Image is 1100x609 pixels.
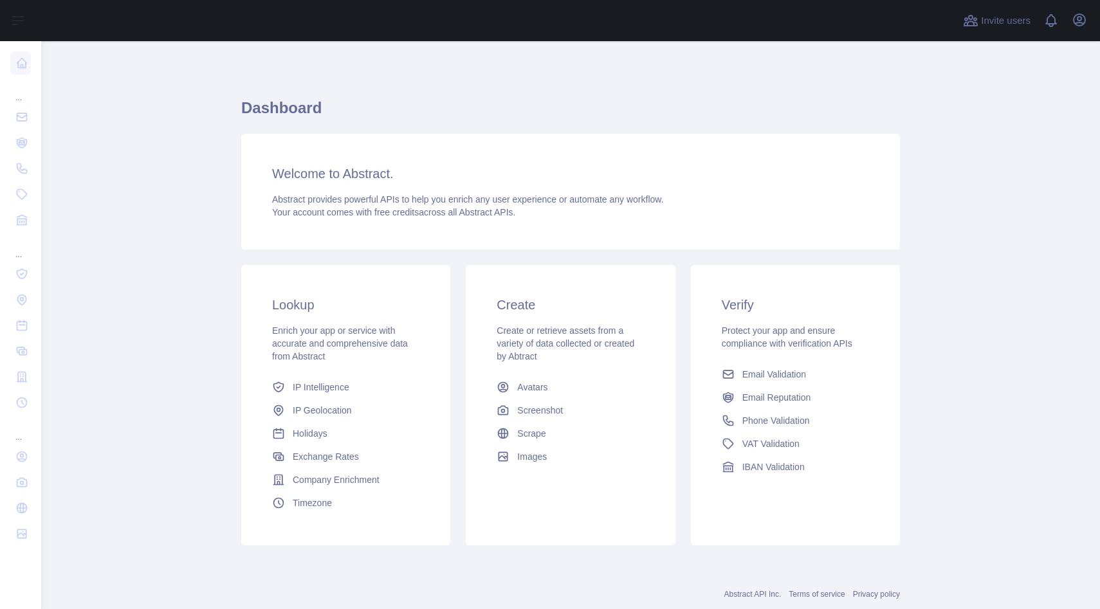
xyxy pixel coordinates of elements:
[267,422,425,445] a: Holidays
[717,455,874,478] a: IBAN Validation
[272,207,515,217] span: Your account comes with across all Abstract APIs.
[267,468,425,491] a: Company Enrichment
[789,590,845,599] a: Terms of service
[742,460,805,473] span: IBAN Validation
[272,296,419,314] h3: Lookup
[722,296,869,314] h3: Verify
[742,414,810,427] span: Phone Validation
[491,376,649,399] a: Avatars
[497,325,634,361] span: Create or retrieve assets from a variety of data collected or created by Abtract
[272,194,664,205] span: Abstract provides powerful APIs to help you enrich any user experience or automate any workflow.
[742,368,806,381] span: Email Validation
[293,450,359,463] span: Exchange Rates
[517,381,547,394] span: Avatars
[267,399,425,422] a: IP Geolocation
[717,386,874,409] a: Email Reputation
[497,296,644,314] h3: Create
[374,207,419,217] span: free credits
[742,437,800,450] span: VAT Validation
[981,14,1031,28] span: Invite users
[491,445,649,468] a: Images
[293,427,327,440] span: Holidays
[717,409,874,432] a: Phone Validation
[517,450,547,463] span: Images
[517,404,563,417] span: Screenshot
[853,590,900,599] a: Privacy policy
[267,491,425,514] a: Timezone
[722,325,852,349] span: Protect your app and ensure compliance with verification APIs
[717,432,874,455] a: VAT Validation
[10,417,31,442] div: ...
[293,381,349,394] span: IP Intelligence
[272,325,408,361] span: Enrich your app or service with accurate and comprehensive data from Abstract
[293,496,332,509] span: Timezone
[267,445,425,468] a: Exchange Rates
[491,399,649,422] a: Screenshot
[517,427,545,440] span: Scrape
[10,234,31,260] div: ...
[293,473,380,486] span: Company Enrichment
[267,376,425,399] a: IP Intelligence
[491,422,649,445] a: Scrape
[742,391,811,404] span: Email Reputation
[724,590,782,599] a: Abstract API Inc.
[960,10,1033,31] button: Invite users
[272,165,869,183] h3: Welcome to Abstract.
[10,77,31,103] div: ...
[241,98,900,129] h1: Dashboard
[717,363,874,386] a: Email Validation
[293,404,352,417] span: IP Geolocation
